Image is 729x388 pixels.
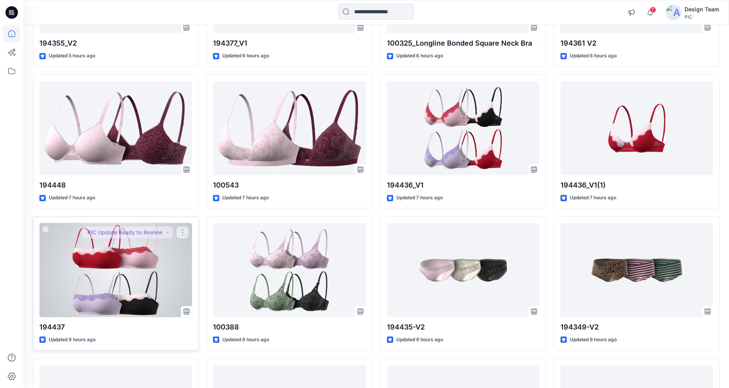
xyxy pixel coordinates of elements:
[396,336,443,344] p: Updated 9 hours ago
[222,52,269,60] p: Updated 6 hours ago
[396,194,443,202] p: Updated 7 hours ago
[560,81,713,175] a: 194436_V1(1)
[685,14,719,20] div: PIC
[222,336,269,344] p: Updated 8 hours ago
[49,336,96,344] p: Updated 8 hours ago
[39,180,192,191] p: 194448
[222,194,269,202] p: Updated 7 hours ago
[685,5,719,14] div: Design Team
[560,322,713,333] p: 194349-V2
[387,81,539,175] a: 194436_V1
[213,322,365,333] p: 100388
[39,223,192,317] a: 194437
[387,38,539,49] p: 100325_Longline Bonded Square Neck Bra
[49,52,95,60] p: Updated 5 hours ago
[396,52,443,60] p: Updated 6 hours ago
[560,180,713,191] p: 194436_V1(1)
[570,194,616,202] p: Updated 7 hours ago
[560,223,713,317] a: 194349-V2
[570,336,617,344] p: Updated 9 hours ago
[570,52,617,60] p: Updated 6 hours ago
[666,5,681,20] img: avatar
[387,223,539,317] a: 194435-V2
[39,322,192,333] p: 194437
[49,194,95,202] p: Updated 7 hours ago
[39,38,192,49] p: 194355_V2
[650,7,656,13] span: 7
[213,180,365,191] p: 100543
[560,38,713,49] p: 194361 V2
[213,81,365,175] a: 100543
[387,180,539,191] p: 194436_V1
[213,38,365,49] p: 194377_V1
[39,81,192,175] a: 194448
[213,223,365,317] a: 100388
[387,322,539,333] p: 194435-V2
